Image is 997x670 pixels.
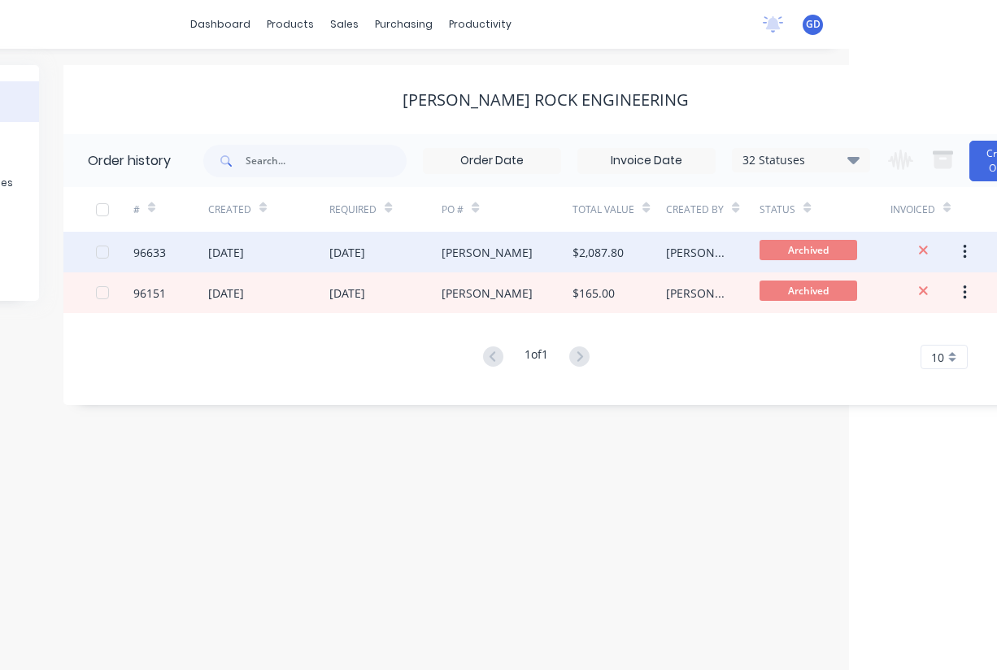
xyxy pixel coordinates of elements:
div: Created [208,202,251,217]
div: [PERSON_NAME] Rock Engineering [403,90,689,110]
div: Invoiced [890,202,935,217]
div: # [133,202,140,217]
div: sales [322,12,367,37]
div: Total Value [573,187,666,232]
span: Archived [760,240,857,260]
div: Status [760,202,795,217]
div: [PERSON_NAME] [442,244,533,261]
div: Created By [666,202,724,217]
div: Order history [88,151,171,171]
div: $165.00 [573,285,615,302]
div: Required [329,187,442,232]
div: Status [760,187,890,232]
div: Created [208,187,329,232]
div: [PERSON_NAME] [442,285,533,302]
div: 1 of 1 [525,346,548,369]
div: [DATE] [329,285,365,302]
div: [DATE] [208,285,244,302]
div: Total Value [573,202,634,217]
span: Archived [760,281,857,301]
span: GD [806,17,821,32]
div: [DATE] [329,244,365,261]
div: [DATE] [208,244,244,261]
div: Created By [666,187,760,232]
div: 96151 [133,285,166,302]
div: [PERSON_NAME] [666,285,727,302]
span: 10 [931,349,944,366]
div: PO # [442,202,464,217]
a: dashboard [182,12,259,37]
div: purchasing [367,12,441,37]
input: Invoice Date [578,149,715,173]
div: Required [329,202,377,217]
div: [PERSON_NAME] [666,244,727,261]
div: # [133,187,208,232]
div: PO # [442,187,573,232]
div: 32 Statuses [733,151,869,169]
div: Invoiced [890,187,965,232]
div: productivity [441,12,520,37]
input: Search... [246,145,407,177]
div: 96633 [133,244,166,261]
div: $2,087.80 [573,244,624,261]
input: Order Date [424,149,560,173]
div: products [259,12,322,37]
